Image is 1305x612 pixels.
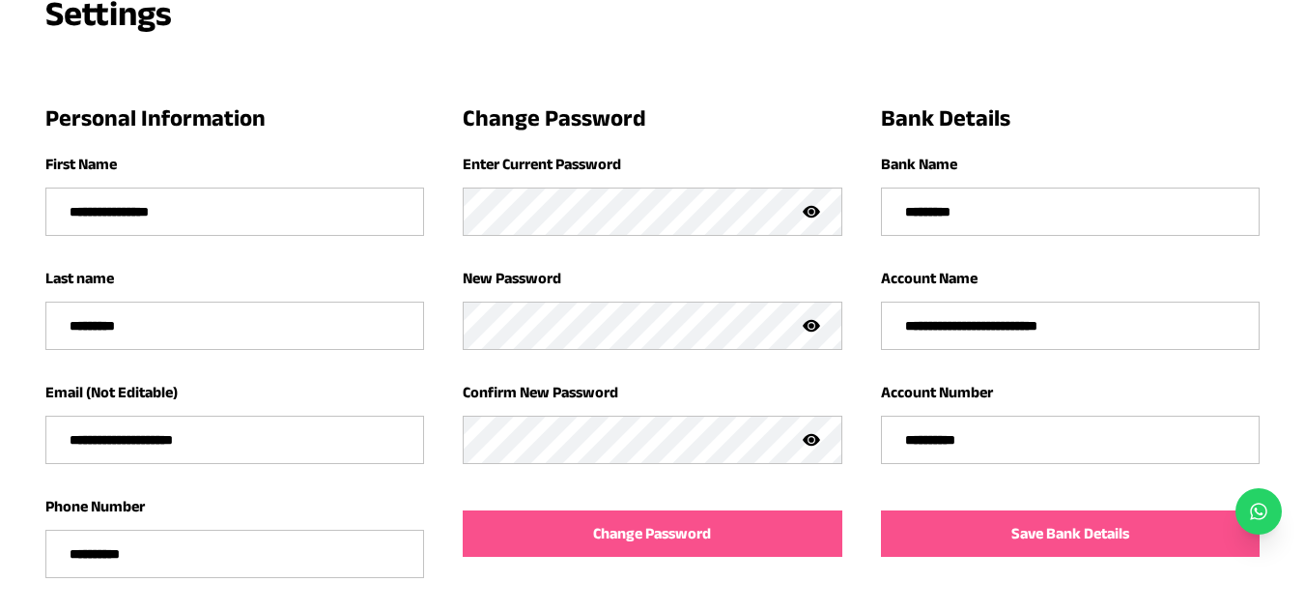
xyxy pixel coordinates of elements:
h3: Change Password [463,102,841,133]
button: Save Bank Details [881,510,1260,557]
h3: Bank Details [881,102,1260,133]
span: Save Bank Details [1011,522,1129,545]
label: Confirm New Password [463,384,618,400]
h3: Personal Information [45,102,424,133]
label: Account Number [881,384,993,400]
label: Last name [45,270,114,286]
label: Enter Current Password [463,156,621,172]
span: Change Password [593,522,711,545]
label: Email (Not Editable) [45,384,178,400]
label: Bank Name [881,156,957,172]
label: Phone Number [45,498,145,514]
label: First Name [45,156,117,172]
label: Account Name [881,270,978,286]
label: New Password [463,270,561,286]
button: Change Password [463,510,841,557]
